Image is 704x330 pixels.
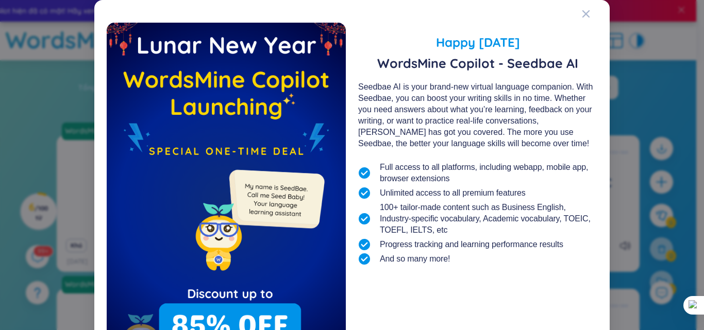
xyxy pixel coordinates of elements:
[380,253,450,265] span: And so many more!
[380,239,563,250] span: Progress tracking and learning performance results
[224,149,327,251] img: minionSeedbaeMessage.35ffe99e.png
[380,162,597,184] span: Full access to all platforms, including webapp, mobile app, browser extensions
[358,81,597,149] div: Seedbae AI is your brand-new virtual language companion. With Seedbae, you can boost your writing...
[358,56,597,71] span: WordsMine Copilot - Seedbae AI
[380,187,526,199] span: Unlimited access to all premium features
[358,33,597,51] span: Happy [DATE]
[380,202,597,236] span: 100+ tailor-made content such as Business English, Industry-specific vocabulary, Academic vocabul...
